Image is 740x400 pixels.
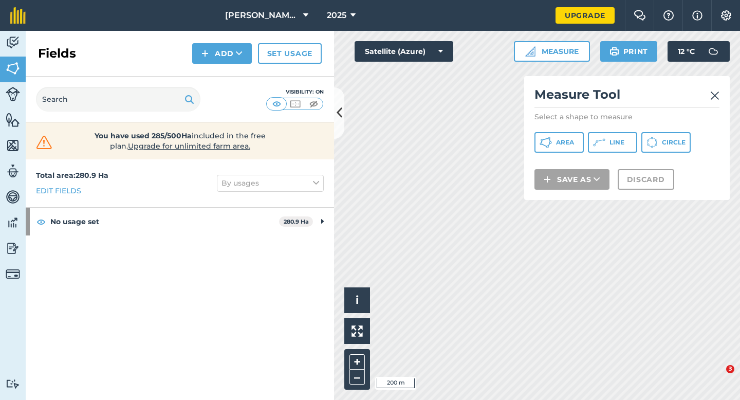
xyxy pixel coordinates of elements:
button: By usages [217,175,324,191]
img: svg+xml;base64,PD94bWwgdmVyc2lvbj0iMS4wIiBlbmNvZGluZz0idXRmLTgiPz4KPCEtLSBHZW5lcmF0b3I6IEFkb2JlIE... [6,189,20,205]
button: i [344,287,370,313]
img: fieldmargin Logo [10,7,26,24]
img: svg+xml;base64,PHN2ZyB4bWxucz0iaHR0cDovL3d3dy53My5vcmcvMjAwMC9zdmciIHdpZHRoPSIxNCIgaGVpZ2h0PSIyNC... [201,47,209,60]
h2: Measure Tool [534,86,719,107]
input: Search [36,87,200,112]
button: Area [534,132,584,153]
button: + [349,354,365,370]
span: 12 ° C [678,41,695,62]
img: svg+xml;base64,PHN2ZyB4bWxucz0iaHR0cDovL3d3dy53My5vcmcvMjAwMC9zdmciIHdpZHRoPSIxNCIgaGVpZ2h0PSIyNC... [544,173,551,186]
img: A cog icon [720,10,732,21]
span: Upgrade for unlimited farm area. [128,141,250,151]
img: svg+xml;base64,PHN2ZyB4bWxucz0iaHR0cDovL3d3dy53My5vcmcvMjAwMC9zdmciIHdpZHRoPSI1MCIgaGVpZ2h0PSI0MC... [307,99,320,109]
span: Circle [662,138,686,147]
strong: 280.9 Ha [284,218,309,225]
div: Visibility: On [266,88,324,96]
strong: You have used 285/500Ha [95,131,192,140]
span: 3 [726,365,734,373]
span: included in the free plan . [70,131,289,151]
img: svg+xml;base64,PHN2ZyB4bWxucz0iaHR0cDovL3d3dy53My5vcmcvMjAwMC9zdmciIHdpZHRoPSIxOSIgaGVpZ2h0PSIyNC... [184,93,194,105]
span: [PERSON_NAME] & Sons Farming [225,9,299,22]
img: svg+xml;base64,PHN2ZyB4bWxucz0iaHR0cDovL3d3dy53My5vcmcvMjAwMC9zdmciIHdpZHRoPSIxNyIgaGVpZ2h0PSIxNy... [692,9,702,22]
img: svg+xml;base64,PD94bWwgdmVyc2lvbj0iMS4wIiBlbmNvZGluZz0idXRmLTgiPz4KPCEtLSBHZW5lcmF0b3I6IEFkb2JlIE... [6,35,20,50]
a: Upgrade [556,7,615,24]
img: A question mark icon [662,10,675,21]
button: 12 °C [668,41,730,62]
img: svg+xml;base64,PD94bWwgdmVyc2lvbj0iMS4wIiBlbmNvZGluZz0idXRmLTgiPz4KPCEtLSBHZW5lcmF0b3I6IEFkb2JlIE... [6,379,20,389]
img: svg+xml;base64,PHN2ZyB4bWxucz0iaHR0cDovL3d3dy53My5vcmcvMjAwMC9zdmciIHdpZHRoPSI1NiIgaGVpZ2h0PSI2MC... [6,61,20,76]
button: – [349,370,365,385]
a: Set usage [258,43,322,64]
img: Four arrows, one pointing top left, one top right, one bottom right and the last bottom left [351,325,363,337]
img: svg+xml;base64,PD94bWwgdmVyc2lvbj0iMS4wIiBlbmNvZGluZz0idXRmLTgiPz4KPCEtLSBHZW5lcmF0b3I6IEFkb2JlIE... [6,163,20,179]
img: svg+xml;base64,PD94bWwgdmVyc2lvbj0iMS4wIiBlbmNvZGluZz0idXRmLTgiPz4KPCEtLSBHZW5lcmF0b3I6IEFkb2JlIE... [6,241,20,256]
h2: Fields [38,45,76,62]
button: Print [600,41,658,62]
img: svg+xml;base64,PD94bWwgdmVyc2lvbj0iMS4wIiBlbmNvZGluZz0idXRmLTgiPz4KPCEtLSBHZW5lcmF0b3I6IEFkb2JlIE... [6,215,20,230]
strong: No usage set [50,208,279,235]
img: svg+xml;base64,PHN2ZyB4bWxucz0iaHR0cDovL3d3dy53My5vcmcvMjAwMC9zdmciIHdpZHRoPSI1MCIgaGVpZ2h0PSI0MC... [270,99,283,109]
img: svg+xml;base64,PHN2ZyB4bWxucz0iaHR0cDovL3d3dy53My5vcmcvMjAwMC9zdmciIHdpZHRoPSI1NiIgaGVpZ2h0PSI2MC... [6,138,20,153]
img: svg+xml;base64,PHN2ZyB4bWxucz0iaHR0cDovL3d3dy53My5vcmcvMjAwMC9zdmciIHdpZHRoPSIxOSIgaGVpZ2h0PSIyNC... [609,45,619,58]
span: 2025 [327,9,346,22]
a: You have used 285/500Haincluded in the free plan.Upgrade for unlimited farm area. [34,131,326,151]
div: No usage set280.9 Ha [26,208,334,235]
p: Select a shape to measure [534,112,719,122]
strong: Total area : 280.9 Ha [36,171,108,180]
img: Ruler icon [525,46,535,57]
img: svg+xml;base64,PHN2ZyB4bWxucz0iaHR0cDovL3d3dy53My5vcmcvMjAwMC9zdmciIHdpZHRoPSIyMiIgaGVpZ2h0PSIzMC... [710,89,719,102]
img: svg+xml;base64,PHN2ZyB4bWxucz0iaHR0cDovL3d3dy53My5vcmcvMjAwMC9zdmciIHdpZHRoPSIzMiIgaGVpZ2h0PSIzMC... [34,135,54,150]
iframe: Intercom live chat [705,365,730,390]
button: Save as [534,169,609,190]
img: svg+xml;base64,PD94bWwgdmVyc2lvbj0iMS4wIiBlbmNvZGluZz0idXRmLTgiPz4KPCEtLSBHZW5lcmF0b3I6IEFkb2JlIE... [6,267,20,281]
button: Measure [514,41,590,62]
button: Circle [641,132,691,153]
button: Add [192,43,252,64]
span: i [356,294,359,306]
img: svg+xml;base64,PD94bWwgdmVyc2lvbj0iMS4wIiBlbmNvZGluZz0idXRmLTgiPz4KPCEtLSBHZW5lcmF0b3I6IEFkb2JlIE... [6,87,20,101]
img: svg+xml;base64,PHN2ZyB4bWxucz0iaHR0cDovL3d3dy53My5vcmcvMjAwMC9zdmciIHdpZHRoPSI1NiIgaGVpZ2h0PSI2MC... [6,112,20,128]
img: svg+xml;base64,PD94bWwgdmVyc2lvbj0iMS4wIiBlbmNvZGluZz0idXRmLTgiPz4KPCEtLSBHZW5lcmF0b3I6IEFkb2JlIE... [703,41,724,62]
button: Satellite (Azure) [355,41,453,62]
a: Edit fields [36,185,81,196]
img: Two speech bubbles overlapping with the left bubble in the forefront [634,10,646,21]
img: svg+xml;base64,PHN2ZyB4bWxucz0iaHR0cDovL3d3dy53My5vcmcvMjAwMC9zdmciIHdpZHRoPSIxOCIgaGVpZ2h0PSIyNC... [36,215,46,228]
button: Discard [618,169,674,190]
img: svg+xml;base64,PHN2ZyB4bWxucz0iaHR0cDovL3d3dy53My5vcmcvMjAwMC9zdmciIHdpZHRoPSI1MCIgaGVpZ2h0PSI0MC... [289,99,302,109]
button: Line [588,132,637,153]
span: Area [556,138,574,147]
span: Line [609,138,624,147]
